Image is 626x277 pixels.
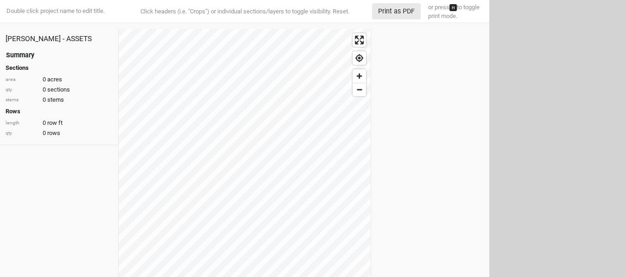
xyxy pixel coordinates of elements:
div: 0 [6,119,113,127]
span: stems [47,96,64,104]
div: 0 [6,96,113,104]
div: 0 [6,86,113,94]
kbd: H [449,4,457,11]
button: Find my location [353,51,366,65]
div: 0 [6,75,113,84]
div: stems [6,97,38,104]
span: acres [47,75,62,84]
button: Zoom out [353,83,366,96]
span: row ft [47,119,63,127]
h4: Sections [6,64,113,72]
div: qty [6,86,38,93]
span: rows [47,129,60,137]
button: Print as PDF [372,3,421,19]
div: Click headers (i.e. "Crops") or individual sections/layers to toggle visibility. [122,7,367,16]
h4: Rows [6,108,113,115]
div: Summary [6,50,34,60]
div: 0 [6,129,113,137]
div: area [6,76,38,83]
button: Enter fullscreen [353,33,366,47]
div: qty [6,130,38,137]
div: Double click project name to edit title. [5,7,105,15]
span: sections [47,86,70,94]
button: Reset. [333,7,349,16]
button: Zoom in [353,69,366,83]
div: Mooney - ASSETS [6,34,113,44]
div: length [6,120,38,127]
